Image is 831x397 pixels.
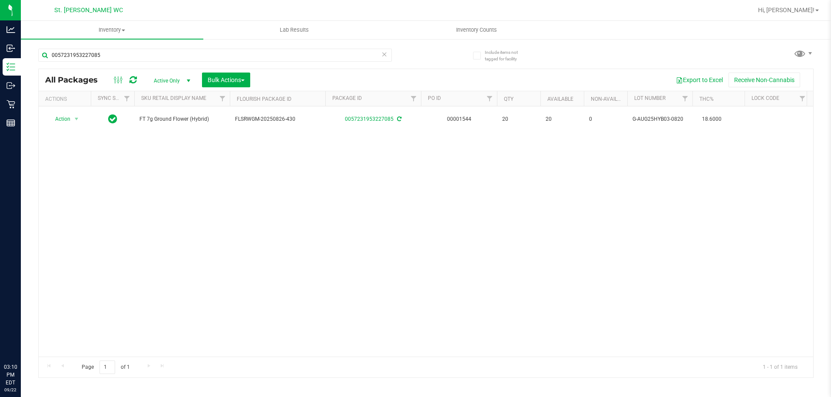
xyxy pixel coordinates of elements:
[504,96,513,102] a: Qty
[99,361,115,374] input: 1
[385,21,568,39] a: Inventory Counts
[202,73,250,87] button: Bulk Actions
[670,73,728,87] button: Export to Excel
[98,95,131,101] a: Sync Status
[54,7,123,14] span: St. [PERSON_NAME] WC
[38,49,392,62] input: Search Package ID, Item Name, SKU, Lot or Part Number...
[678,91,692,106] a: Filter
[485,49,528,62] span: Include items not tagged for facility
[268,26,321,34] span: Lab Results
[7,119,15,127] inline-svg: Reports
[7,25,15,34] inline-svg: Analytics
[120,91,134,106] a: Filter
[591,96,629,102] a: Non-Available
[699,96,714,102] a: THC%
[237,96,291,102] a: Flourish Package ID
[47,113,71,125] span: Action
[235,115,320,123] span: FLSRWGM-20250826-430
[108,113,117,125] span: In Sync
[21,26,203,34] span: Inventory
[407,91,421,106] a: Filter
[139,115,225,123] span: FT 7g Ground Flower (Hybrid)
[332,95,362,101] a: Package ID
[74,361,137,374] span: Page of 1
[7,81,15,90] inline-svg: Outbound
[21,21,203,39] a: Inventory
[634,95,665,101] a: Lot Number
[45,96,87,102] div: Actions
[4,387,17,393] p: 09/22
[428,95,441,101] a: PO ID
[632,115,687,123] span: G-AUG25HYB03-0820
[547,96,573,102] a: Available
[7,44,15,53] inline-svg: Inbound
[4,363,17,387] p: 03:10 PM EDT
[215,91,230,106] a: Filter
[502,115,535,123] span: 20
[345,116,394,122] a: 0057231953227085
[141,95,206,101] a: Sku Retail Display Name
[9,328,35,354] iframe: Resource center
[756,361,805,374] span: 1 - 1 of 1 items
[546,115,579,123] span: 20
[698,113,726,126] span: 18.6000
[483,91,497,106] a: Filter
[45,75,106,85] span: All Packages
[752,95,779,101] a: Lock Code
[444,26,509,34] span: Inventory Counts
[7,63,15,71] inline-svg: Inventory
[447,116,471,122] a: 00001544
[381,49,387,60] span: Clear
[758,7,814,13] span: Hi, [PERSON_NAME]!
[71,113,82,125] span: select
[795,91,810,106] a: Filter
[203,21,386,39] a: Lab Results
[728,73,800,87] button: Receive Non-Cannabis
[208,76,245,83] span: Bulk Actions
[7,100,15,109] inline-svg: Retail
[589,115,622,123] span: 0
[396,116,401,122] span: Sync from Compliance System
